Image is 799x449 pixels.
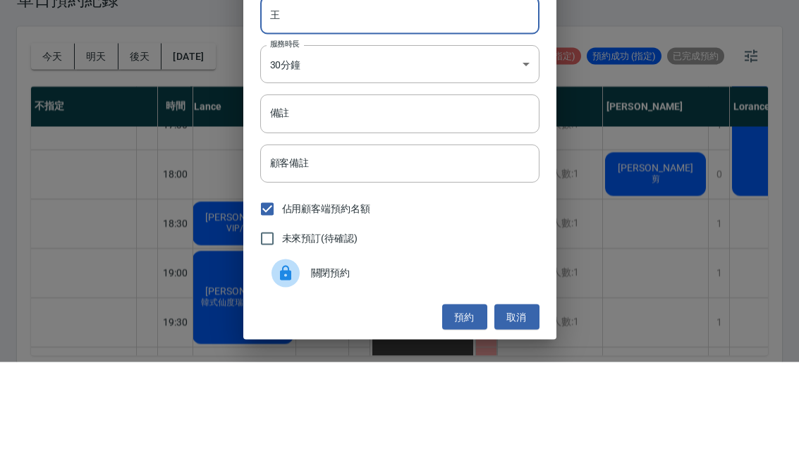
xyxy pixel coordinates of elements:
[282,318,358,333] span: 未來預訂(待確認)
[311,352,528,367] span: 關閉預約
[260,340,539,380] div: 關閉預約
[442,391,487,417] button: 預約
[260,133,539,171] div: 30分鐘
[282,288,371,303] span: 佔用顧客端預約名額
[270,77,305,87] label: 顧客姓名
[270,27,305,38] label: 顧客電話
[270,126,300,137] label: 服務時長
[494,391,539,417] button: 取消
